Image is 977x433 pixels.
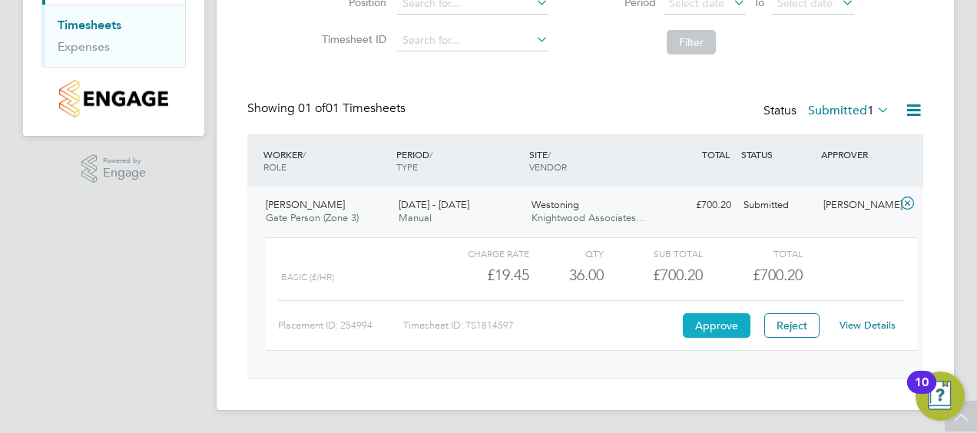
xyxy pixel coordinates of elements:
button: Filter [667,30,716,55]
span: VENDOR [529,160,567,173]
label: Submitted [808,103,889,118]
a: Go to home page [41,80,186,117]
button: Reject [764,313,820,338]
div: Total [703,244,802,263]
button: Open Resource Center, 10 new notifications [916,372,965,421]
span: Basic (£/HR) [281,272,334,283]
button: Approve [683,313,750,338]
div: STATUS [737,140,817,168]
div: Status [763,101,893,122]
span: Westoning [532,198,579,211]
div: Timesheets [42,5,185,67]
div: 36.00 [529,263,604,288]
span: Knightwood Associates… [532,211,646,224]
span: [PERSON_NAME] [266,198,345,211]
span: / [429,148,432,160]
span: Manual [399,211,432,224]
div: Showing [247,101,409,117]
div: QTY [529,244,604,263]
div: £700.20 [657,193,737,218]
img: countryside-properties-logo-retina.png [59,80,167,117]
div: [PERSON_NAME] [817,193,897,218]
div: Sub Total [604,244,703,263]
span: Engage [103,167,146,180]
div: WORKER [260,140,392,180]
span: [DATE] - [DATE] [399,198,469,211]
div: Timesheet ID: TS1814597 [403,313,679,338]
div: APPROVER [817,140,897,168]
span: Powered by [103,154,146,167]
input: Search for... [397,30,548,51]
span: 01 Timesheets [298,101,406,116]
a: Timesheets [58,18,121,32]
div: Charge rate [430,244,529,263]
div: £700.20 [604,263,703,288]
span: 1 [867,103,874,118]
div: Submitted [737,193,817,218]
span: / [548,148,551,160]
div: 10 [915,382,929,402]
span: TOTAL [702,148,730,160]
a: View Details [840,319,896,332]
a: Expenses [58,39,110,54]
div: Placement ID: 254994 [278,313,403,338]
label: Timesheet ID [317,32,386,46]
div: PERIOD [392,140,525,180]
div: SITE [525,140,658,180]
a: Powered byEngage [81,154,147,183]
span: £700.20 [753,266,803,284]
span: TYPE [396,160,418,173]
span: / [303,148,306,160]
span: 01 of [298,101,326,116]
div: £19.45 [430,263,529,288]
span: Gate Person (Zone 3) [266,211,359,224]
span: ROLE [263,160,286,173]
